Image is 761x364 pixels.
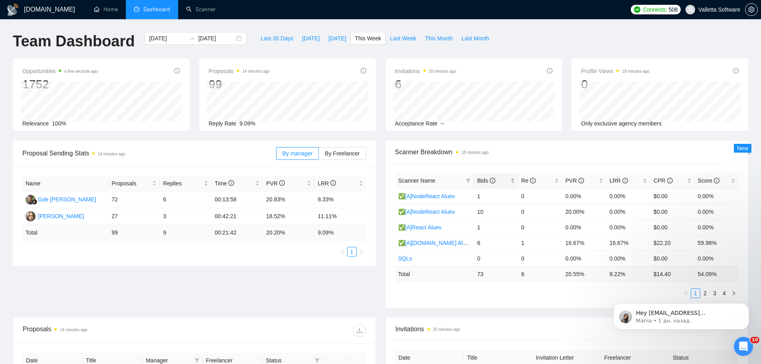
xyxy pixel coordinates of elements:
img: VS [26,211,36,221]
time: 14 minutes ago [60,328,87,332]
th: Name [22,176,108,191]
span: This Week [355,34,381,43]
li: 1 [347,247,357,257]
td: 00:21:42 [211,225,263,241]
p: Message from Mariia, sent 1 дн. назад [35,31,138,38]
span: 100% [52,120,66,127]
span: Opportunities [22,66,98,76]
span: PVR [266,180,285,187]
span: info-circle [361,68,366,74]
span: This Month [425,34,453,43]
img: logo [6,4,19,16]
td: 1 [518,235,562,251]
td: 0.00% [606,188,650,204]
button: right [357,247,366,257]
td: $0.00 [650,204,694,219]
a: GKGde [PERSON_NAME] [26,196,96,202]
span: info-circle [279,180,285,186]
span: Time [215,180,234,187]
td: 20.20 % [263,225,314,241]
li: Previous Page [338,247,347,257]
span: swap-right [189,35,195,42]
span: info-circle [490,178,495,183]
td: 20.83% [263,191,314,208]
span: 10 [750,337,759,343]
iframe: Intercom notifications сообщение [601,286,761,342]
span: Connects: [643,5,667,14]
a: 1 [348,247,356,256]
button: Last 30 Days [256,32,298,45]
span: Acceptance Rate [395,120,438,127]
button: [DATE] [324,32,350,45]
a: setting [745,6,758,13]
td: 0 [518,188,562,204]
button: left [338,247,347,257]
span: [DATE] [302,34,320,43]
a: VS[PERSON_NAME] [26,213,84,219]
td: 00:13:58 [211,191,263,208]
span: LRR [318,180,336,187]
span: filter [466,178,471,183]
td: $ 14.40 [650,266,694,282]
span: filter [464,175,472,187]
td: 11.11% [314,208,366,225]
span: info-circle [733,68,739,74]
span: Last Month [461,34,489,43]
span: left [340,249,345,254]
time: 20 minutes ago [429,69,456,74]
td: 18.52% [263,208,314,225]
div: 6 [395,77,456,92]
td: 0.00% [562,251,606,266]
span: Hey [EMAIL_ADDRESS][DOMAIN_NAME], Looks like your Upwork agency [DOMAIN_NAME]: AI and humans toge... [35,23,137,141]
span: Scanner Name [398,177,435,184]
td: 0.00% [562,188,606,204]
td: 54.09 % [695,266,739,282]
th: Proposals [108,176,160,191]
span: 9.09% [240,120,256,127]
span: Proposals [111,179,151,188]
td: 6 [160,191,211,208]
a: searchScanner [186,6,216,13]
div: 99 [209,77,270,92]
span: CPR [654,177,672,184]
td: 0.00% [695,204,739,219]
time: a few seconds ago [64,69,97,74]
h1: Team Dashboard [13,32,135,51]
span: info-circle [667,178,673,183]
span: right [359,249,364,254]
span: -- [441,120,444,127]
th: Replies [160,176,211,191]
td: 73 [474,266,518,282]
input: End date [198,34,234,43]
td: 0 [518,219,562,235]
td: 1 [474,188,518,204]
span: info-circle [174,68,180,74]
span: PVR [565,177,584,184]
td: 6 [518,266,562,282]
div: 1752 [22,77,98,92]
td: 3 [160,208,211,225]
button: setting [745,3,758,16]
input: Start date [149,34,185,43]
div: 0 [581,77,650,92]
td: 59.98% [695,235,739,251]
span: Last Week [390,34,416,43]
td: 00:42:21 [211,208,263,225]
div: Gde [PERSON_NAME] [38,195,96,204]
td: 9.09 % [314,225,366,241]
td: 0.00% [562,219,606,235]
button: This Month [421,32,457,45]
time: 18 minutes ago [622,69,649,74]
span: info-circle [228,180,234,186]
td: 72 [108,191,160,208]
span: By manager [282,150,312,157]
a: SQLs [398,255,412,262]
span: setting [745,6,757,13]
span: Re [521,177,536,184]
span: to [189,35,195,42]
a: ✅[A]NodeReact Aluev [398,209,455,215]
span: Invitations [395,324,739,334]
span: Bids [477,177,495,184]
td: 0 [474,251,518,266]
